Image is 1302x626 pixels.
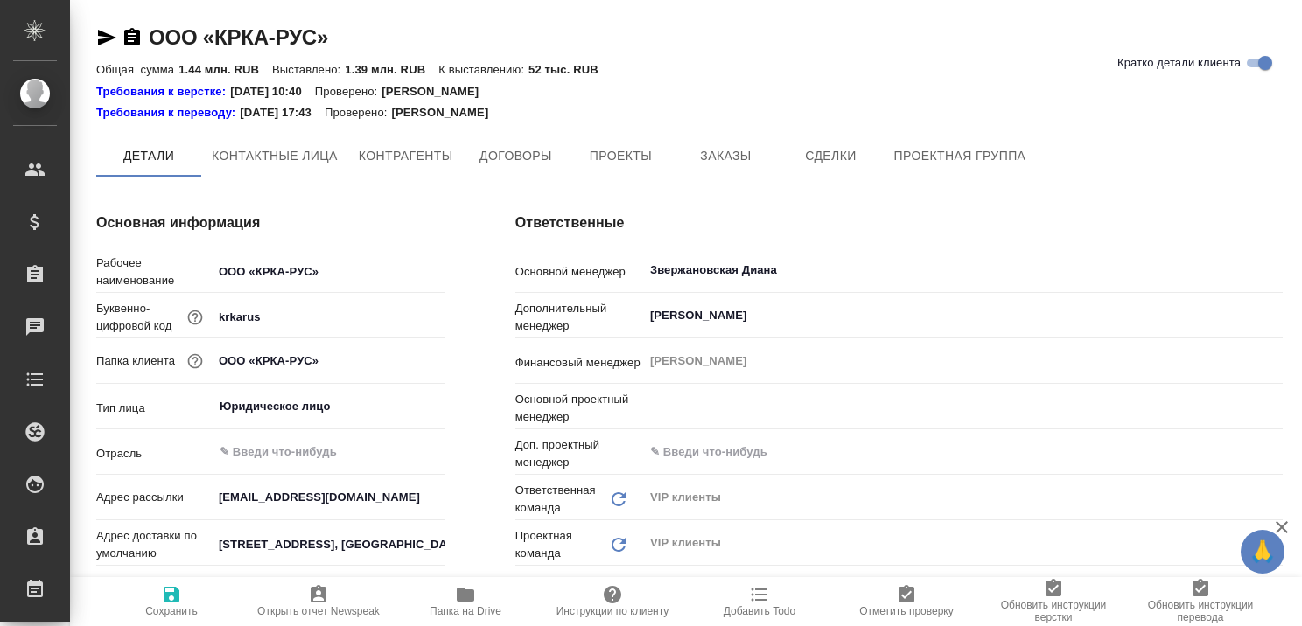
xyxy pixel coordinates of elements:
[1117,54,1241,72] span: Кратко детали клиента
[245,577,392,626] button: Открыть отчет Newspeak
[1273,450,1277,454] button: Open
[96,104,240,122] a: Требования к переводу:
[325,104,392,122] p: Проверено:
[145,605,198,617] span: Сохранить
[515,354,643,372] p: Финансовый менеджер
[473,145,557,167] span: Договоры
[184,350,206,372] button: Название для папки на drive. Если его не заполнить, мы не сможем создать папку для клиента
[230,83,315,101] p: [DATE] 10:40
[833,577,980,626] button: Отметить проверку
[218,442,381,463] input: ✎ Введи что-нибудь
[515,527,608,562] p: Проектная команда
[683,145,767,167] span: Заказы
[96,527,213,562] p: Адрес доставки по умолчанию
[96,445,213,463] p: Отрасль
[213,259,445,284] input: ✎ Введи что-нибудь
[515,436,643,471] p: Доп. проектный менеджер
[96,352,175,370] p: Папка клиента
[528,63,612,76] p: 52 тыс. RUB
[96,104,240,122] div: Нажми, чтобы открыть папку с инструкцией
[96,300,184,335] p: Буквенно-цифровой код
[1241,530,1284,574] button: 🙏
[315,83,382,101] p: Проверено:
[272,63,345,76] p: Выставлено:
[515,263,643,281] p: Основной менеджер
[178,63,272,76] p: 1.44 млн. RUB
[436,450,439,454] button: Open
[213,484,445,510] input: ✎ Введи что-нибудь
[515,391,643,426] p: Основной проектный менеджер
[213,532,445,557] input: ✎ Введи что-нибудь
[96,212,445,233] h4: Основная информация
[788,145,872,167] span: Сделки
[149,25,328,49] a: ООО «КРКА-РУС»
[990,599,1116,623] span: Обновить инструкции верстки
[1248,533,1277,570] span: 🙏
[648,442,1219,463] input: ✎ Введи что-нибудь
[96,83,230,101] a: Требования к верстке:
[96,83,230,101] div: Нажми, чтобы открыть папку с инструкцией
[392,577,539,626] button: Папка на Drive
[430,605,501,617] span: Папка на Drive
[539,577,686,626] button: Инструкции по клиенту
[96,489,213,506] p: Адрес рассылки
[1273,314,1277,317] button: Open
[213,304,445,330] input: ✎ Введи что-нибудь
[240,104,325,122] p: [DATE] 17:43
[96,63,178,76] p: Общая сумма
[381,83,492,101] p: [PERSON_NAME]
[556,605,669,617] span: Инструкции по клиенту
[96,27,117,48] button: Скопировать ссылку для ЯМессенджера
[724,605,795,617] span: Добавить Todo
[345,63,438,76] p: 1.39 млн. RUB
[107,145,191,167] span: Детали
[96,400,213,417] p: Тип лица
[1127,577,1274,626] button: Обновить инструкции перевода
[122,27,143,48] button: Скопировать ссылку
[96,573,213,608] p: Основное контактное лицо
[359,145,453,167] span: Контрагенты
[436,405,439,408] button: Open
[212,145,338,167] span: Контактные лица
[686,577,833,626] button: Добавить Todo
[859,605,953,617] span: Отметить проверку
[98,577,245,626] button: Сохранить
[391,104,501,122] p: [PERSON_NAME]
[257,605,380,617] span: Открыть отчет Newspeak
[1137,599,1263,623] span: Обновить инструкции перевода
[515,482,608,517] p: Ответственная команда
[1273,268,1277,272] button: Open
[213,348,445,373] input: ✎ Введи что-нибудь
[515,300,643,335] p: Дополнительный менеджер
[96,254,213,289] p: Рабочее наименование
[893,145,1025,167] span: Проектная группа
[515,212,1283,233] h4: Ответственные
[578,145,662,167] span: Проекты
[184,306,206,329] button: Нужен для формирования номера заказа/сделки
[1273,405,1277,408] button: Open
[438,63,528,76] p: К выставлению:
[980,577,1127,626] button: Обновить инструкции верстки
